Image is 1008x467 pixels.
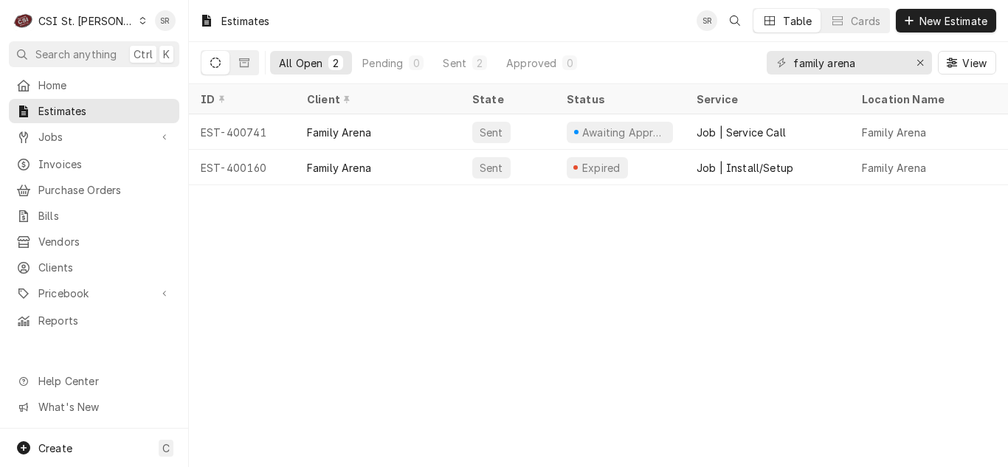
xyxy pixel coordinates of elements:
[697,91,835,107] div: Service
[478,160,505,176] div: Sent
[862,125,926,140] div: Family Arena
[9,125,179,149] a: Go to Jobs
[9,308,179,333] a: Reports
[38,77,172,93] span: Home
[38,13,134,29] div: CSI St. [PERSON_NAME]
[35,46,117,62] span: Search anything
[38,286,150,301] span: Pricebook
[155,10,176,31] div: SR
[475,55,484,71] div: 2
[162,440,170,456] span: C
[697,10,717,31] div: SR
[38,103,172,119] span: Estimates
[938,51,996,75] button: View
[580,160,622,176] div: Expired
[38,313,172,328] span: Reports
[959,55,990,71] span: View
[9,178,179,202] a: Purchase Orders
[13,10,34,31] div: CSI St. Louis's Avatar
[472,91,543,107] div: State
[478,125,505,140] div: Sent
[412,55,421,71] div: 0
[38,156,172,172] span: Invoices
[9,369,179,393] a: Go to Help Center
[134,46,153,62] span: Ctrl
[38,234,172,249] span: Vendors
[38,182,172,198] span: Purchase Orders
[783,13,812,29] div: Table
[862,160,926,176] div: Family Arena
[163,46,170,62] span: K
[581,125,667,140] div: Awaiting Approval
[908,51,932,75] button: Erase input
[565,55,574,71] div: 0
[697,125,786,140] div: Job | Service Call
[9,41,179,67] button: Search anythingCtrlK
[331,55,340,71] div: 2
[9,395,179,419] a: Go to What's New
[9,204,179,228] a: Bills
[9,281,179,305] a: Go to Pricebook
[443,55,466,71] div: Sent
[307,160,371,176] div: Family Arena
[307,125,371,140] div: Family Arena
[362,55,403,71] div: Pending
[916,13,990,29] span: New Estimate
[567,91,670,107] div: Status
[9,255,179,280] a: Clients
[38,373,170,389] span: Help Center
[9,73,179,97] a: Home
[201,91,280,107] div: ID
[723,9,747,32] button: Open search
[307,91,446,107] div: Client
[13,10,34,31] div: C
[189,114,295,150] div: EST-400741
[38,399,170,415] span: What's New
[9,152,179,176] a: Invoices
[851,13,880,29] div: Cards
[38,442,72,454] span: Create
[38,129,150,145] span: Jobs
[155,10,176,31] div: Stephani Roth's Avatar
[506,55,556,71] div: Approved
[896,9,996,32] button: New Estimate
[9,99,179,123] a: Estimates
[697,10,717,31] div: Stephani Roth's Avatar
[793,51,904,75] input: Keyword search
[697,160,793,176] div: Job | Install/Setup
[38,208,172,224] span: Bills
[189,150,295,185] div: EST-400160
[9,229,179,254] a: Vendors
[38,260,172,275] span: Clients
[279,55,322,71] div: All Open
